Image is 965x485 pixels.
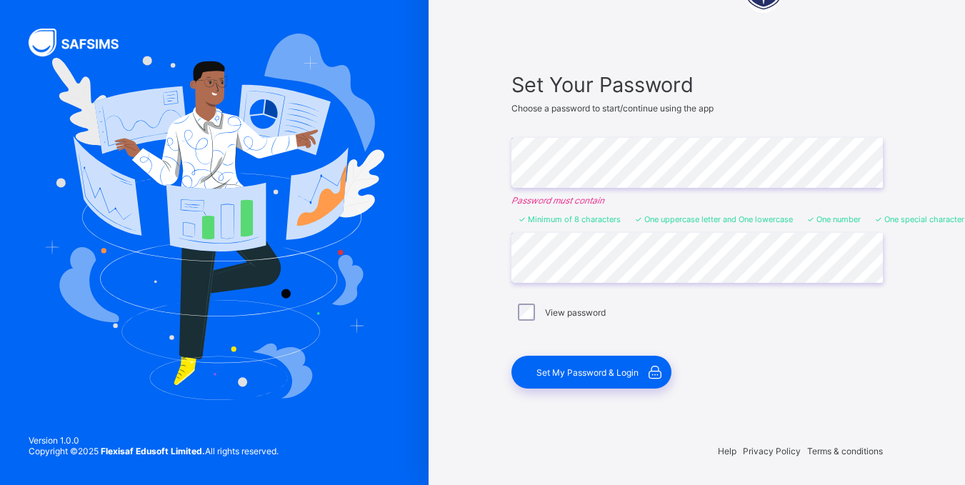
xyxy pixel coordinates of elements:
[635,214,793,224] li: One uppercase letter and One lowercase
[807,214,861,224] li: One number
[29,435,279,446] span: Version 1.0.0
[536,367,639,378] span: Set My Password & Login
[875,214,964,224] li: One special character
[718,446,736,456] span: Help
[511,195,883,206] em: Password must contain
[511,72,883,97] span: Set Your Password
[545,307,606,318] label: View password
[807,446,883,456] span: Terms & conditions
[743,446,801,456] span: Privacy Policy
[29,446,279,456] span: Copyright © 2025 All rights reserved.
[511,103,714,114] span: Choose a password to start/continue using the app
[101,446,205,456] strong: Flexisaf Edusoft Limited.
[29,29,136,56] img: SAFSIMS Logo
[44,34,384,399] img: Hero Image
[519,214,621,224] li: Minimum of 8 characters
